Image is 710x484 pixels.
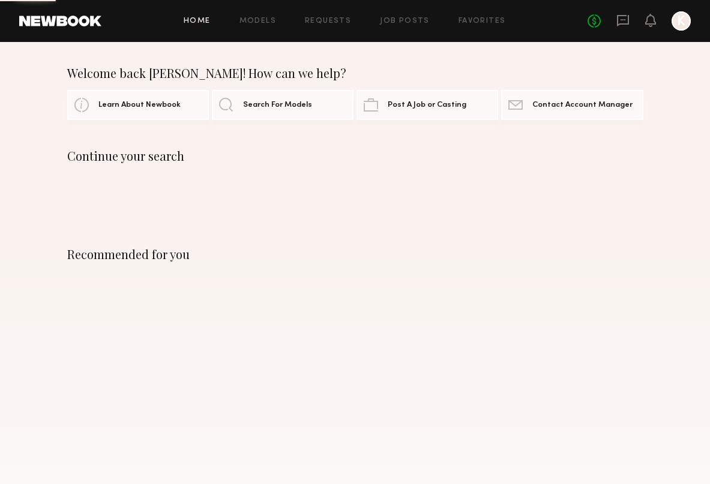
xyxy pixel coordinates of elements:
[67,90,209,120] a: Learn About Newbook
[532,101,633,109] span: Contact Account Manager
[380,17,430,25] a: Job Posts
[212,90,353,120] a: Search For Models
[67,149,643,163] div: Continue your search
[243,101,312,109] span: Search For Models
[388,101,466,109] span: Post A Job or Casting
[305,17,351,25] a: Requests
[239,17,276,25] a: Models
[67,66,643,80] div: Welcome back [PERSON_NAME]! How can we help?
[98,101,181,109] span: Learn About Newbook
[501,90,643,120] a: Contact Account Manager
[184,17,211,25] a: Home
[459,17,506,25] a: Favorites
[67,247,643,261] div: Recommended for you
[357,90,498,120] a: Post A Job or Casting
[672,11,691,31] a: K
